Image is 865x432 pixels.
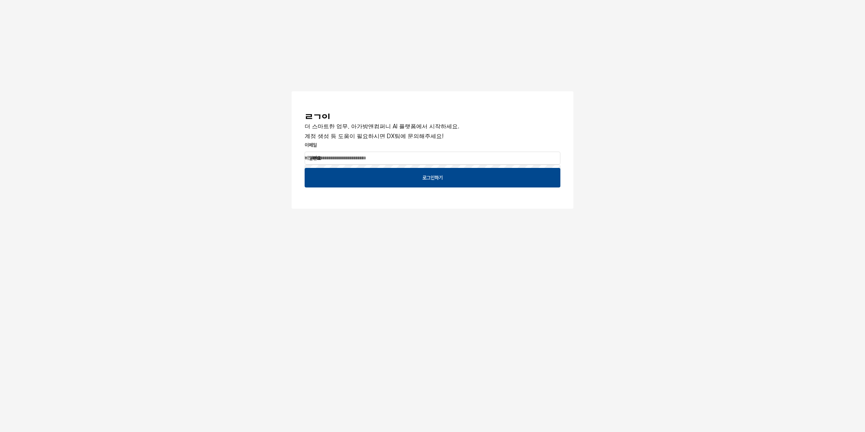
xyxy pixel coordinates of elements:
p: 로그인하기 [422,174,443,181]
p: 계정 생성 등 도움이 필요하시면 DX팀에 문의해주세요! [305,132,560,140]
p: 이메일 [305,141,560,149]
button: 로그인하기 [305,168,560,187]
h3: 로그인 [305,112,560,124]
p: 비밀번호 [305,154,560,162]
p: 더 스마트한 업무, 아가방앤컴퍼니 AI 플랫폼에서 시작하세요. [305,122,560,130]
